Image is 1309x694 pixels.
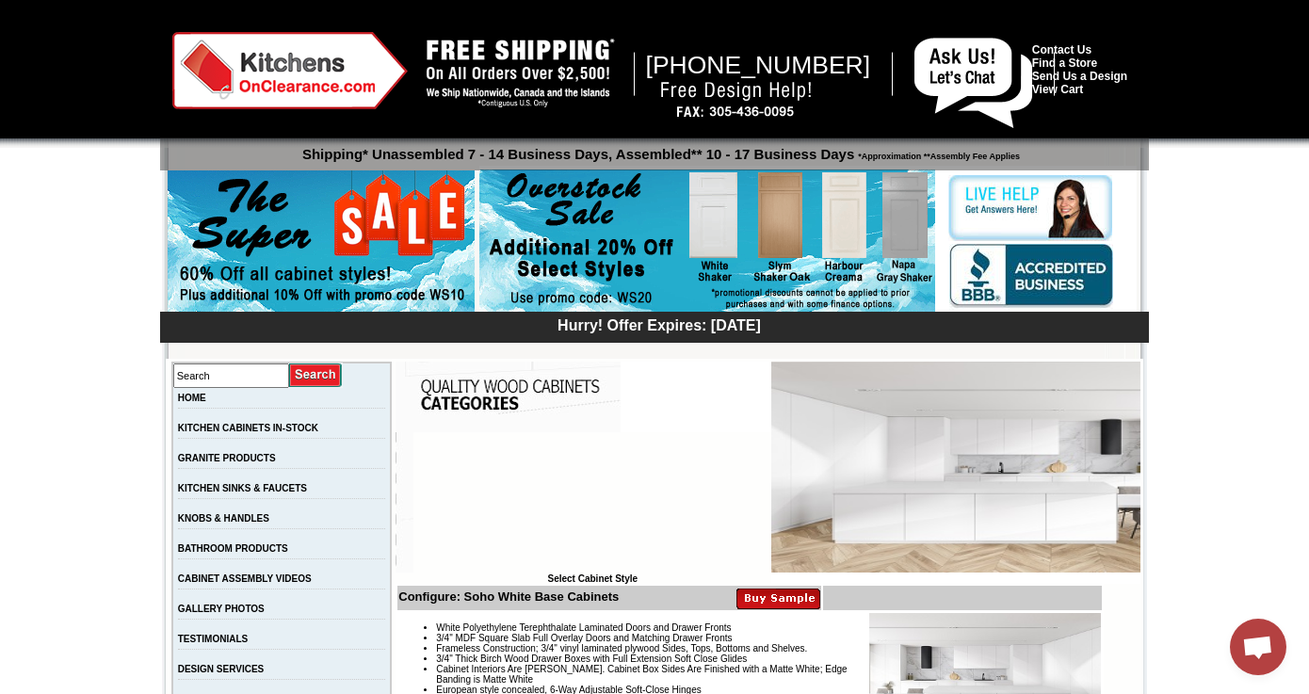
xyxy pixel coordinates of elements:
a: HOME [178,393,206,403]
a: Contact Us [1032,43,1091,56]
a: TESTIMONIALS [178,634,248,644]
a: KITCHEN SINKS & FAUCETS [178,483,307,493]
a: Send Us a Design [1032,70,1127,83]
a: KNOBS & HANDLES [178,513,269,524]
b: Select Cabinet Style [547,573,638,584]
iframe: Browser incompatible [413,432,771,573]
b: Configure: Soho White Base Cabinets [398,589,619,604]
input: Submit [289,363,343,388]
a: GRANITE PRODUCTS [178,453,276,463]
span: 3/4" MDF Square Slab Full Overlay Doors and Matching Drawer Fronts [436,633,732,643]
a: CABINET ASSEMBLY VIDEOS [178,573,312,584]
img: Soho White [771,362,1140,573]
span: Frameless Construction; 3/4" vinyl laminated plywood Sides, Tops, Bottoms and Shelves. [436,643,807,654]
a: DESIGN SERVICES [178,664,265,674]
div: Hurry! Offer Expires: [DATE] [170,315,1149,334]
div: Open chat [1230,619,1286,675]
a: GALLERY PHOTOS [178,604,265,614]
span: Cabinet Interiors Are [PERSON_NAME]. Cabinet Box Sides Are Finished with a Matte White; Edge Band... [436,664,847,685]
span: [PHONE_NUMBER] [646,51,871,79]
a: KITCHEN CABINETS IN-STOCK [178,423,318,433]
img: Kitchens on Clearance Logo [172,32,408,109]
a: View Cart [1032,83,1083,96]
span: 3/4" Thick Birch Wood Drawer Boxes with Full Extension Soft Close Glides [436,654,747,664]
span: *Approximation **Assembly Fee Applies [854,147,1020,161]
a: BATHROOM PRODUCTS [178,543,288,554]
a: Find a Store [1032,56,1097,70]
span: White Polyethylene Terephthalate Laminated Doors and Drawer Fronts [436,622,731,633]
p: Shipping* Unassembled 7 - 14 Business Days, Assembled** 10 - 17 Business Days [170,137,1149,162]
